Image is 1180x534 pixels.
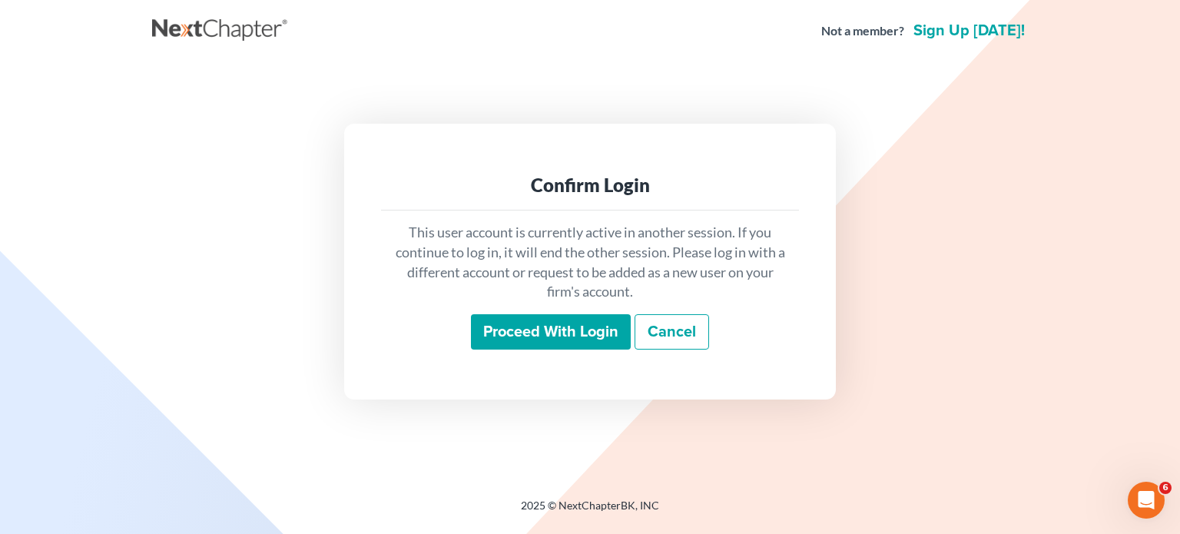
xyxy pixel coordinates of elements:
strong: Not a member? [821,22,904,40]
div: Confirm Login [393,173,787,197]
span: 6 [1159,482,1172,494]
p: This user account is currently active in another session. If you continue to log in, it will end ... [393,223,787,302]
a: Sign up [DATE]! [910,23,1028,38]
input: Proceed with login [471,314,631,350]
iframe: Intercom live chat [1128,482,1165,519]
a: Cancel [635,314,709,350]
div: 2025 © NextChapterBK, INC [152,498,1028,526]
